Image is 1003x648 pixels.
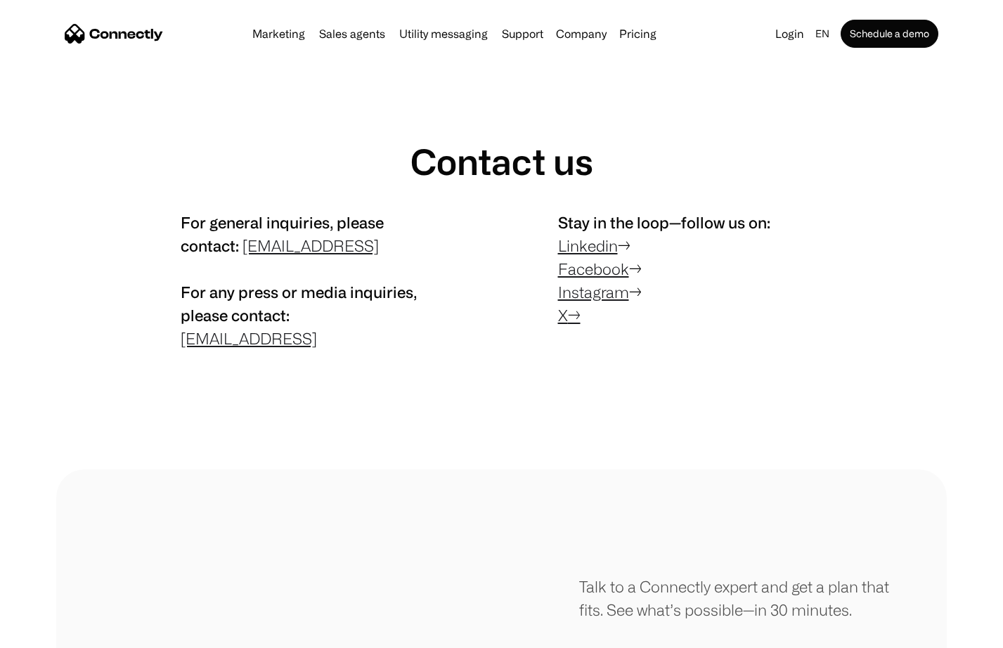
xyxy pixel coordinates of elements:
div: en [810,24,838,44]
a: Linkedin [558,237,618,254]
h1: Contact us [410,141,593,183]
p: → → → [558,211,822,327]
a: Pricing [614,28,662,39]
span: For general inquiries, please contact: [181,214,384,254]
a: [EMAIL_ADDRESS] [242,237,379,254]
div: Talk to a Connectly expert and get a plan that fits. See what’s possible—in 30 minutes. [579,575,891,621]
a: home [65,23,163,44]
a: Support [496,28,549,39]
a: Login [770,24,810,44]
a: Schedule a demo [841,20,938,48]
div: Company [552,24,611,44]
div: en [815,24,829,44]
a: Instagram [558,283,629,301]
a: Utility messaging [394,28,493,39]
div: Company [556,24,607,44]
a: X [558,306,568,324]
span: For any press or media inquiries, please contact: [181,283,417,324]
ul: Language list [28,623,84,643]
a: [EMAIL_ADDRESS] [181,330,317,347]
aside: Language selected: English [14,622,84,643]
a: Marketing [247,28,311,39]
a: Facebook [558,260,629,278]
span: Stay in the loop—follow us on: [558,214,770,231]
a: Sales agents [313,28,391,39]
a: → [568,306,581,324]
